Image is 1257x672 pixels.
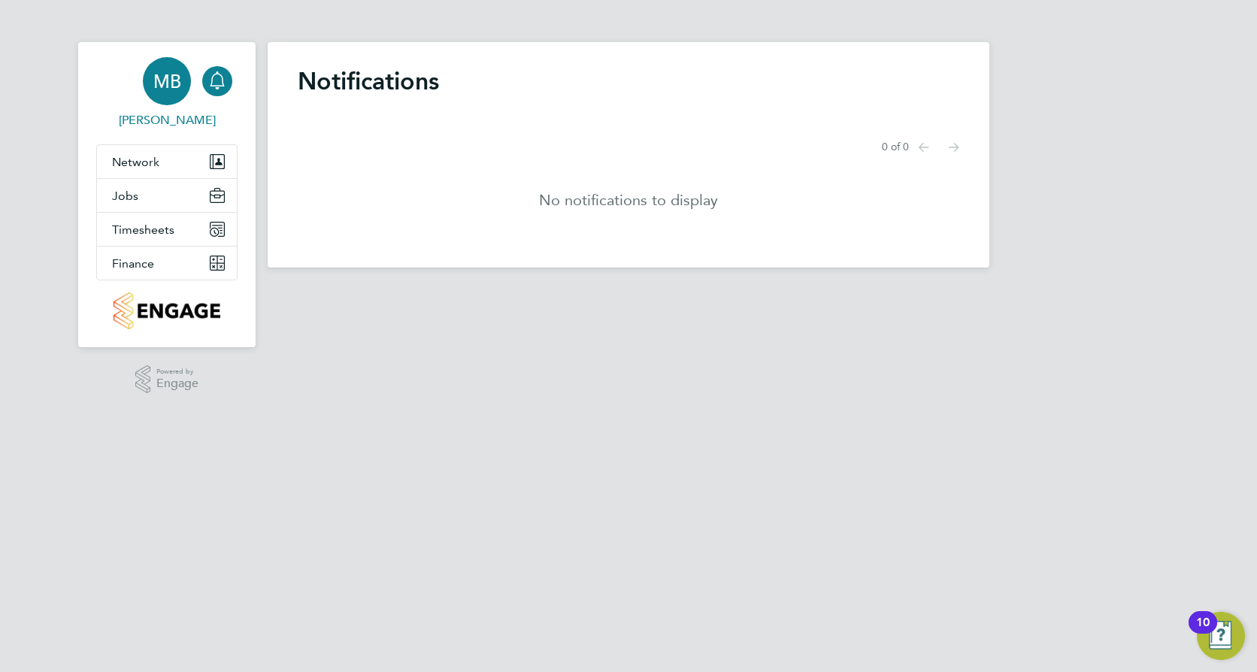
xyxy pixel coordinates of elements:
span: Finance [112,256,154,271]
nav: Select page of notifications list [882,132,959,162]
button: Jobs [97,179,237,212]
span: Engage [156,377,198,390]
button: Network [97,145,237,178]
img: countryside-properties-logo-retina.png [114,292,220,329]
p: No notifications to display [539,189,718,210]
span: MB [153,71,181,91]
button: Open Resource Center, 10 new notifications [1197,612,1245,660]
button: Finance [97,247,237,280]
span: Network [112,155,159,169]
span: Powered by [156,365,198,378]
button: Timesheets [97,213,237,246]
span: Maggie Bruton [96,111,238,129]
div: 10 [1196,622,1210,642]
a: MB[PERSON_NAME] [96,57,238,129]
nav: Main navigation [78,42,256,347]
span: Timesheets [112,222,174,237]
a: Powered byEngage [135,365,199,394]
h1: Notifications [298,66,959,96]
span: 0 of 0 [882,140,909,155]
span: Jobs [112,189,138,203]
a: Go to home page [96,292,238,329]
